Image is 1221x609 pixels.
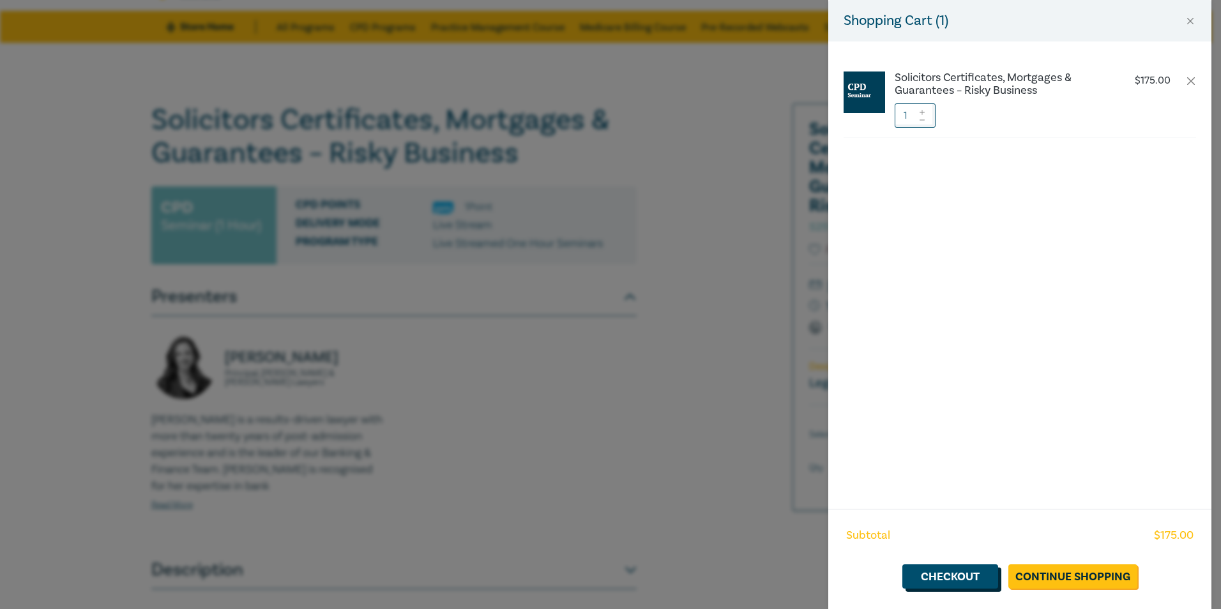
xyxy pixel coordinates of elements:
span: $ 175.00 [1154,527,1194,544]
a: Solicitors Certificates, Mortgages & Guarantees – Risky Business [895,71,1107,97]
p: $ 175.00 [1135,75,1171,87]
button: Close [1185,15,1196,27]
h5: Shopping Cart ( 1 ) [844,10,948,31]
span: Subtotal [846,527,890,544]
img: CPD%20Seminar.jpg [844,71,885,113]
a: Checkout [902,564,998,589]
a: Continue Shopping [1008,564,1137,589]
input: 1 [895,103,936,128]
